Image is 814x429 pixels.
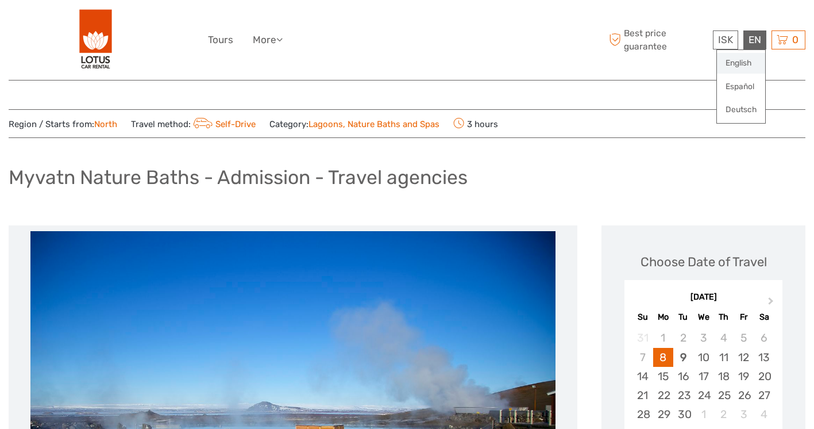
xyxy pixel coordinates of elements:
[790,34,800,45] span: 0
[754,367,774,386] div: Choose Saturday, September 20th, 2025
[754,348,774,367] div: Choose Saturday, September 13th, 2025
[79,9,113,71] img: 443-e2bd2384-01f0-477a-b1bf-f993e7f52e7d_logo_big.png
[693,328,713,347] div: Not available Wednesday, September 3rd, 2025
[693,405,713,424] div: Choose Wednesday, October 1st, 2025
[673,367,693,386] div: Choose Tuesday, September 16th, 2025
[713,386,734,405] div: Choose Thursday, September 25th, 2025
[641,253,767,271] div: Choose Date of Travel
[713,328,734,347] div: Not available Thursday, September 4th, 2025
[673,309,693,325] div: Tu
[693,367,713,386] div: Choose Wednesday, September 17th, 2025
[653,405,673,424] div: Choose Monday, September 29th, 2025
[94,119,117,129] a: North
[9,166,468,189] h1: Myvatn Nature Baths - Admission - Travel agencies
[653,367,673,386] div: Choose Monday, September 15th, 2025
[754,386,774,405] div: Choose Saturday, September 27th, 2025
[693,348,713,367] div: Choose Wednesday, September 10th, 2025
[653,386,673,405] div: Choose Monday, September 22nd, 2025
[713,309,734,325] div: Th
[673,386,693,405] div: Choose Tuesday, September 23rd, 2025
[734,328,754,347] div: Not available Friday, September 5th, 2025
[253,32,283,48] a: More
[734,348,754,367] div: Choose Friday, September 12th, 2025
[624,292,782,304] div: [DATE]
[673,328,693,347] div: Not available Tuesday, September 2nd, 2025
[632,367,653,386] div: Choose Sunday, September 14th, 2025
[208,32,233,48] a: Tours
[693,309,713,325] div: We
[754,405,774,424] div: Choose Saturday, October 4th, 2025
[717,99,765,120] a: Deutsch
[132,18,146,32] button: Open LiveChat chat widget
[754,328,774,347] div: Not available Saturday, September 6th, 2025
[718,34,733,45] span: ISK
[131,116,256,132] span: Travel method:
[653,348,673,367] div: Choose Monday, September 8th, 2025
[632,309,653,325] div: Su
[673,405,693,424] div: Choose Tuesday, September 30th, 2025
[763,294,781,313] button: Next Month
[713,367,734,386] div: Choose Thursday, September 18th, 2025
[734,367,754,386] div: Choose Friday, September 19th, 2025
[754,309,774,325] div: Sa
[653,309,673,325] div: Mo
[653,328,673,347] div: Not available Monday, September 1st, 2025
[9,118,117,131] span: Region / Starts from:
[734,309,754,325] div: Fr
[308,119,439,129] a: Lagoons, Nature Baths and Spas
[713,348,734,367] div: Choose Thursday, September 11th, 2025
[453,116,498,132] span: 3 hours
[606,27,710,52] span: Best price guarantee
[632,386,653,405] div: Choose Sunday, September 21st, 2025
[713,405,734,424] div: Choose Thursday, October 2nd, 2025
[673,348,693,367] div: Choose Tuesday, September 9th, 2025
[632,348,653,367] div: Not available Sunday, September 7th, 2025
[269,118,439,131] span: Category:
[734,386,754,405] div: Choose Friday, September 26th, 2025
[717,53,765,74] a: English
[717,76,765,97] a: Español
[734,405,754,424] div: Choose Friday, October 3rd, 2025
[632,405,653,424] div: Choose Sunday, September 28th, 2025
[191,119,256,129] a: Self-Drive
[743,30,766,49] div: EN
[16,20,130,29] p: We're away right now. Please check back later!
[693,386,713,405] div: Choose Wednesday, September 24th, 2025
[632,328,653,347] div: Not available Sunday, August 31st, 2025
